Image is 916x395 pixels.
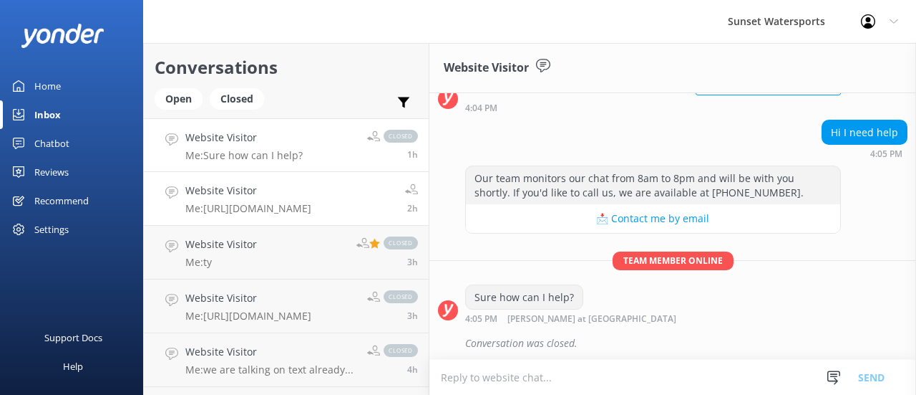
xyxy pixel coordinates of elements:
div: Recommend [34,186,89,215]
div: Conversation was closed. [465,331,907,356]
div: Sure how can I help? [466,285,583,310]
h4: Website Visitor [185,344,354,360]
p: Me: [URL][DOMAIN_NAME] [185,202,311,215]
span: 01:01pm 13-Aug-2025 (UTC -05:00) America/Cancun [407,256,418,268]
a: Closed [210,90,271,106]
div: Support Docs [44,323,102,352]
div: Hi I need help [822,120,907,145]
div: Reviews [34,158,69,186]
div: Home [34,72,61,100]
h4: Website Visitor [185,237,257,252]
strong: 4:05 PM [465,315,497,324]
span: closed [384,290,418,303]
span: closed [384,130,418,143]
div: Help [63,352,83,381]
div: 2025-08-13T20:08:15.587 [438,331,907,356]
strong: 4:05 PM [870,150,902,158]
div: 03:04pm 13-Aug-2025 (UTC -05:00) America/Cancun [465,103,841,113]
div: Chatbot [34,129,69,158]
a: Website VisitorMe:[URL][DOMAIN_NAME]closed3h [144,280,429,333]
div: Settings [34,215,69,244]
h4: Website Visitor [185,130,303,146]
p: Me: ty [185,256,257,269]
div: 03:05pm 13-Aug-2025 (UTC -05:00) America/Cancun [822,148,907,158]
span: [PERSON_NAME] at [GEOGRAPHIC_DATA] [507,315,676,324]
span: Team member online [613,252,734,270]
h3: Website Visitor [444,59,529,77]
div: Open [155,88,203,110]
span: 01:50pm 13-Aug-2025 (UTC -05:00) America/Cancun [407,202,418,214]
h2: Conversations [155,54,418,81]
img: yonder-white-logo.png [21,24,104,47]
div: Closed [210,88,264,110]
span: closed [384,344,418,357]
a: Website VisitorMe:Sure how can I help?closed1h [144,118,429,172]
p: Me: we are talking on text already... [185,363,354,376]
strong: 4:04 PM [465,104,497,113]
p: Me: Sure how can I help? [185,149,303,162]
button: 📩 Contact me by email [466,204,840,233]
span: 11:54am 13-Aug-2025 (UTC -05:00) America/Cancun [407,363,418,376]
span: 12:29pm 13-Aug-2025 (UTC -05:00) America/Cancun [407,310,418,322]
h4: Website Visitor [185,290,311,306]
a: Website VisitorMe:[URL][DOMAIN_NAME]2h [144,172,429,226]
div: Inbox [34,100,61,129]
a: Website VisitorMe:we are talking on text already...closed4h [144,333,429,387]
div: Our team monitors our chat from 8am to 8pm and will be with you shortly. If you'd like to call us... [466,166,840,204]
div: 03:05pm 13-Aug-2025 (UTC -05:00) America/Cancun [465,313,723,324]
h4: Website Visitor [185,183,311,199]
a: Open [155,90,210,106]
span: closed [384,237,418,249]
p: Me: [URL][DOMAIN_NAME] [185,310,311,323]
span: 03:05pm 13-Aug-2025 (UTC -05:00) America/Cancun [407,148,418,161]
a: Website VisitorMe:tyclosed3h [144,226,429,280]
